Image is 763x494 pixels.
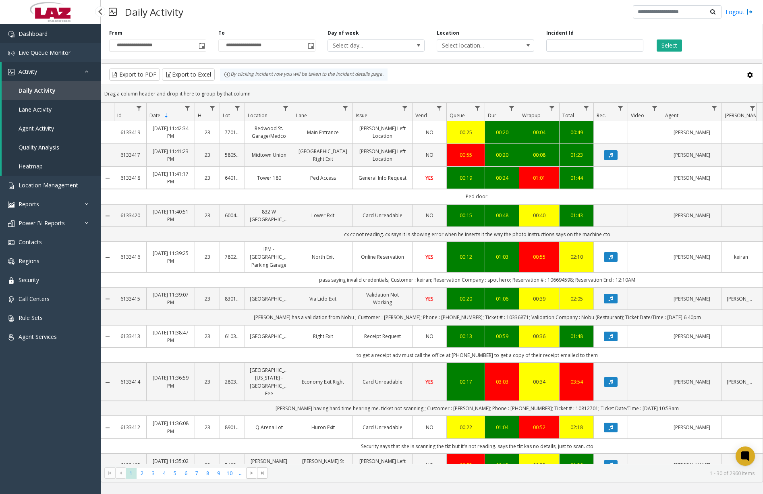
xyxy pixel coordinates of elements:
[358,332,407,340] a: Receipt Request
[426,152,433,158] span: NO
[250,208,288,223] a: 832 W [GEOGRAPHIC_DATA]
[425,174,433,181] span: YES
[725,112,761,119] span: [PERSON_NAME]
[452,151,480,159] a: 00:55
[109,2,117,22] img: pageIcon
[727,295,755,303] a: [PERSON_NAME]
[490,174,514,182] div: 00:24
[490,332,514,340] a: 00:59
[19,162,43,170] span: Heatmap
[191,468,202,479] span: Page 7
[119,461,141,469] a: 6133405
[200,212,215,219] a: 23
[250,457,288,473] a: [PERSON_NAME] Street Garage
[564,378,589,386] a: 03:54
[747,103,758,114] a: Parker Filter Menu
[490,212,514,219] div: 00:48
[101,296,114,302] a: Collapse Details
[225,151,240,159] a: 580528
[298,129,348,136] a: Main Entrance
[298,457,348,473] a: [PERSON_NAME] St Ped
[667,295,717,303] a: [PERSON_NAME]
[452,212,480,219] a: 00:15
[298,147,348,163] a: [GEOGRAPHIC_DATA] Right Exit
[207,103,218,114] a: H Filter Menu
[490,253,514,261] a: 01:03
[19,238,42,246] span: Contacts
[358,147,407,163] a: [PERSON_NAME] Left Location
[101,334,114,340] a: Collapse Details
[417,332,442,340] a: NO
[328,40,405,51] span: Select day...
[490,423,514,431] a: 01:04
[151,147,190,163] a: [DATE] 11:41:23 PM
[218,29,225,37] label: To
[225,461,240,469] a: 540286
[225,423,240,431] a: 890156
[425,253,433,260] span: YES
[200,174,215,182] a: 23
[250,245,288,269] a: IPM - [GEOGRAPHIC_DATA] Parking Garage
[19,257,39,265] span: Regions
[358,125,407,140] a: [PERSON_NAME] Left Location
[425,378,433,385] span: YES
[524,461,554,469] a: 00:33
[452,423,480,431] a: 00:22
[452,378,480,386] div: 00:17
[562,112,574,119] span: Total
[524,332,554,340] a: 00:36
[358,212,407,219] a: Card Unreadable
[667,174,717,182] a: [PERSON_NAME]
[151,249,190,265] a: [DATE] 11:39:25 PM
[250,332,288,340] a: [GEOGRAPHIC_DATA]
[564,151,589,159] a: 01:23
[19,219,65,227] span: Power BI Reports
[524,423,554,431] a: 00:52
[250,151,288,159] a: Midtown Union
[524,295,554,303] div: 00:39
[134,103,145,114] a: Id Filter Menu
[490,151,514,159] div: 00:20
[488,112,496,119] span: Dur
[8,296,15,303] img: 'icon'
[415,112,427,119] span: Vend
[667,212,717,219] a: [PERSON_NAME]
[19,333,57,340] span: Agent Services
[358,423,407,431] a: Card Unreadable
[8,201,15,208] img: 'icon'
[119,129,141,136] a: 6133419
[615,103,626,114] a: Rec. Filter Menu
[225,212,240,219] a: 600440
[524,129,554,136] a: 00:04
[564,174,589,182] div: 01:44
[667,253,717,261] a: [PERSON_NAME]
[506,103,517,114] a: Dur Filter Menu
[522,112,541,119] span: Wrapup
[417,174,442,182] a: YES
[200,129,215,136] a: 23
[452,461,480,469] div: 00:53
[19,295,50,303] span: Call Centers
[358,291,407,306] a: Validation Not Working
[524,378,554,386] a: 00:34
[200,423,215,431] a: 23
[426,333,433,340] span: NO
[121,2,187,22] h3: Daily Activity
[340,103,351,114] a: Lane Filter Menu
[417,129,442,136] a: NO
[564,295,589,303] div: 02:05
[182,103,193,114] a: Date Filter Menu
[8,69,15,75] img: 'icon'
[8,315,15,322] img: 'icon'
[2,81,101,100] a: Daily Activity
[490,295,514,303] a: 01:06
[180,468,191,479] span: Page 6
[101,379,114,386] a: Collapse Details
[564,423,589,431] div: 02:18
[235,468,246,479] span: Page 11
